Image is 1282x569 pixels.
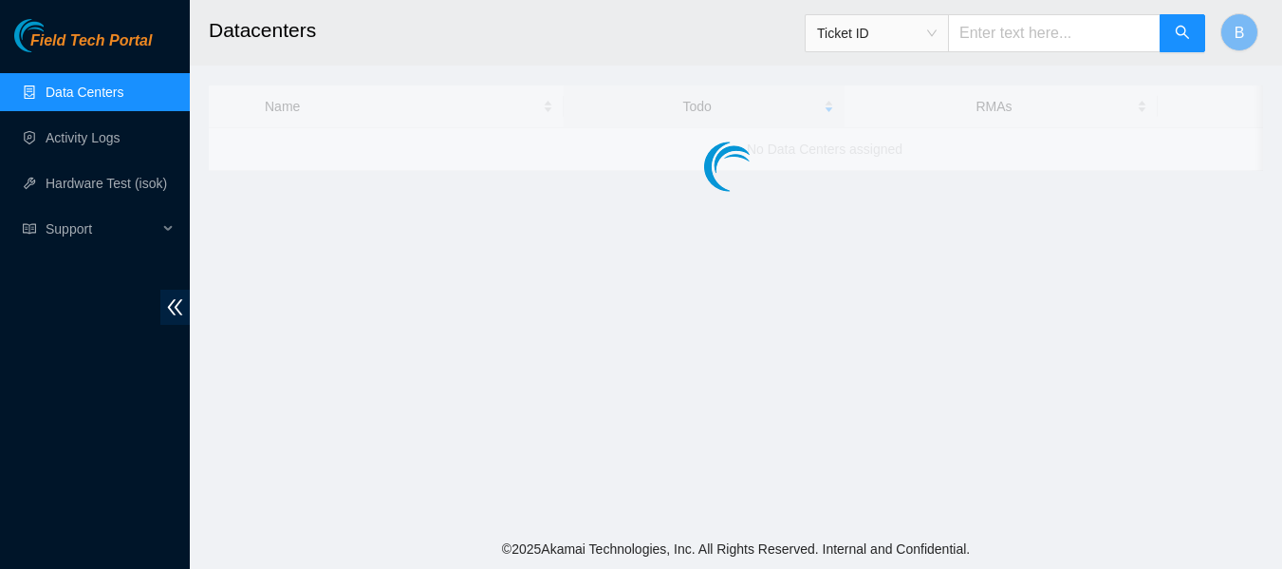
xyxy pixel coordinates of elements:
span: double-left [160,290,190,325]
span: Ticket ID [817,19,937,47]
button: search [1160,14,1205,52]
span: search [1175,25,1190,43]
span: read [23,222,36,236]
a: Hardware Test (isok) [46,176,167,191]
img: Akamai Technologies [14,19,96,52]
a: Activity Logs [46,130,121,145]
span: Support [46,210,158,248]
span: Field Tech Portal [30,32,152,50]
span: B [1235,21,1245,45]
button: B [1220,13,1258,51]
a: Akamai TechnologiesField Tech Portal [14,34,152,59]
input: Enter text here... [948,14,1161,52]
a: Data Centers [46,85,123,100]
footer: © 2025 Akamai Technologies, Inc. All Rights Reserved. Internal and Confidential. [190,529,1282,569]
